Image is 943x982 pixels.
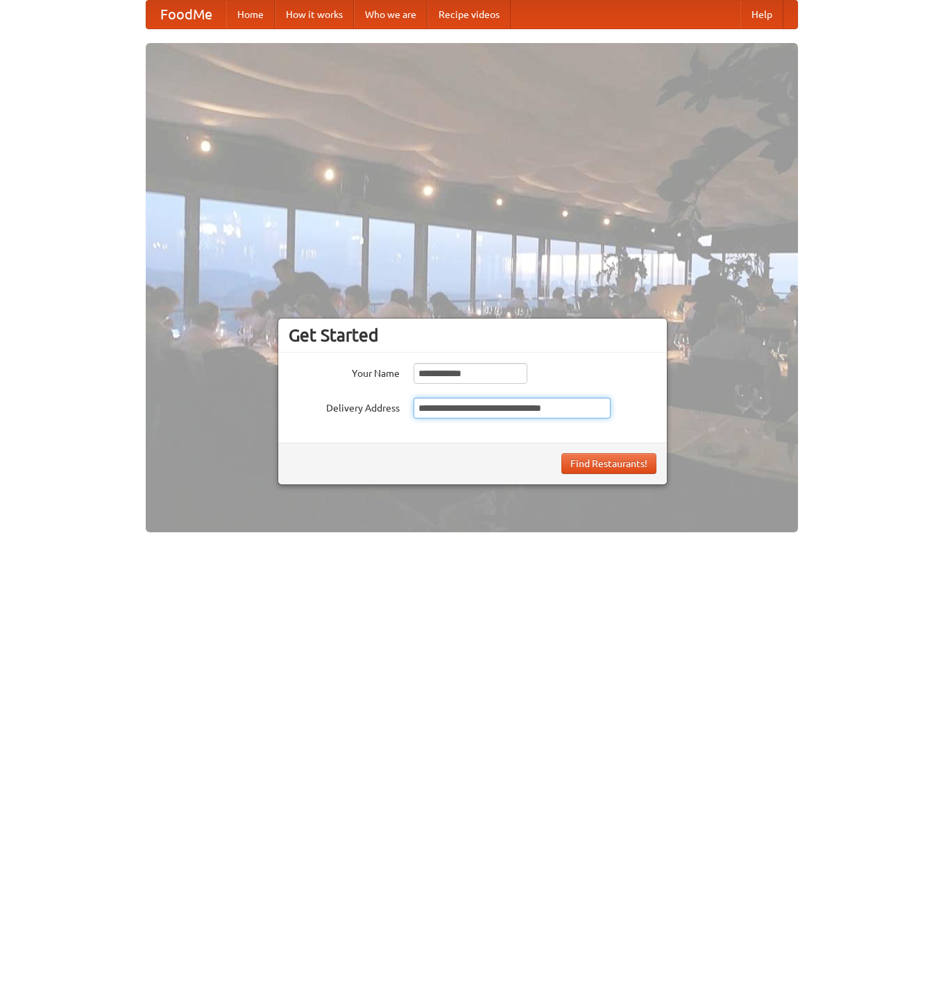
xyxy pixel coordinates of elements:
a: FoodMe [146,1,226,28]
a: How it works [275,1,354,28]
button: Find Restaurants! [561,453,656,474]
a: Help [740,1,783,28]
label: Delivery Address [289,398,400,415]
a: Home [226,1,275,28]
h3: Get Started [289,325,656,346]
a: Who we are [354,1,427,28]
label: Your Name [289,363,400,380]
a: Recipe videos [427,1,511,28]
